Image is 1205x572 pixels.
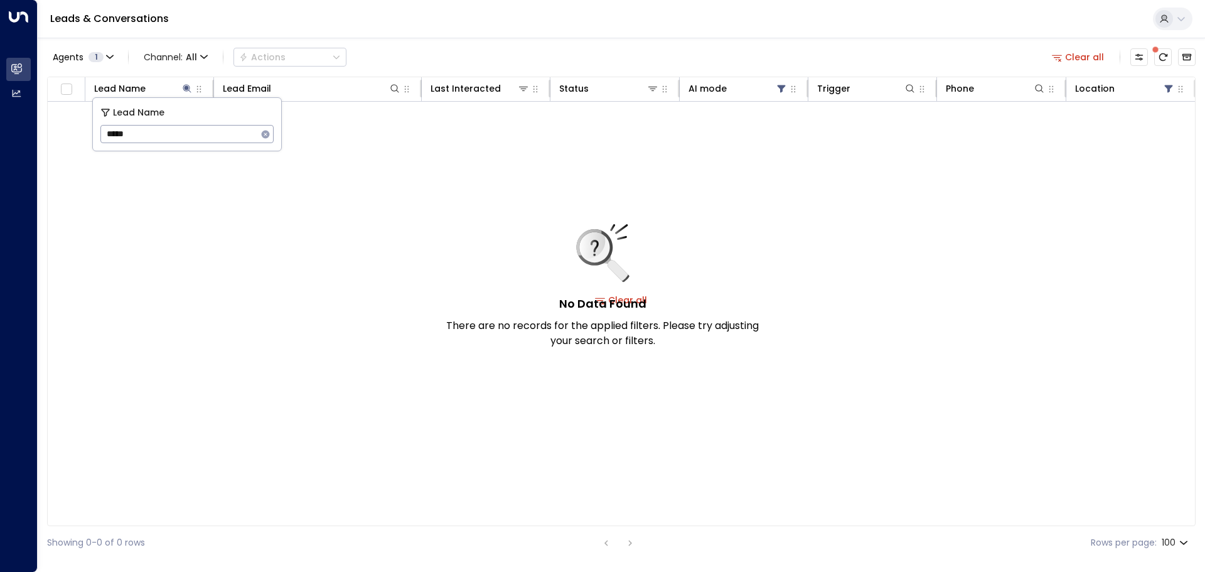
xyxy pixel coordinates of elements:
span: Toggle select all [58,82,74,97]
div: Showing 0-0 of 0 rows [47,536,145,549]
div: 100 [1162,534,1191,552]
div: Actions [239,51,286,63]
div: Lead Email [223,81,401,96]
p: There are no records for the applied filters. Please try adjusting your search or filters. [446,318,759,348]
div: Location [1075,81,1115,96]
div: AI mode [688,81,788,96]
button: Actions [233,48,346,67]
span: 1 [88,52,104,62]
div: Phone [946,81,974,96]
div: Trigger [817,81,916,96]
div: Status [559,81,658,96]
button: Agents1 [47,48,118,66]
button: Archived Leads [1178,48,1196,66]
div: Button group with a nested menu [233,48,346,67]
div: Lead Name [94,81,146,96]
span: Channel: [139,48,213,66]
span: Agents [53,53,83,62]
div: Trigger [817,81,850,96]
nav: pagination navigation [598,535,638,551]
a: Leads & Conversations [50,11,169,26]
button: Customize [1130,48,1148,66]
div: Status [559,81,589,96]
div: Last Interacted [431,81,501,96]
div: Last Interacted [431,81,530,96]
span: Lead Name [113,105,164,120]
div: AI mode [688,81,727,96]
div: Location [1075,81,1175,96]
div: Lead Email [223,81,271,96]
span: There are new threads available. Refresh the grid to view the latest updates. [1154,48,1172,66]
label: Rows per page: [1091,536,1157,549]
div: Lead Name [94,81,193,96]
button: Channel:All [139,48,213,66]
button: Clear all [1047,48,1110,66]
span: All [186,52,197,62]
div: Phone [946,81,1045,96]
h5: No Data Found [559,295,646,312]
